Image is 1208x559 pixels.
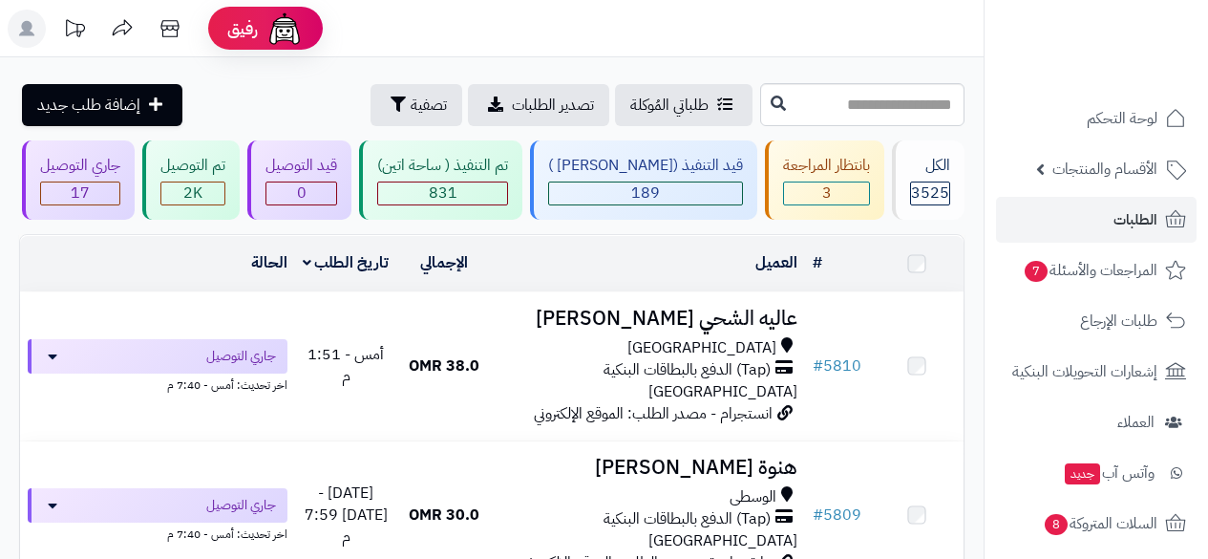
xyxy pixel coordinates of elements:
div: قيد التوصيل [265,155,337,177]
span: لوحة التحكم [1087,105,1157,132]
span: 3525 [911,182,949,204]
a: #5810 [813,355,861,377]
span: إشعارات التحويلات البنكية [1012,358,1157,385]
span: [DATE] - [DATE] 7:59 م [305,482,388,548]
span: رفيق [227,17,258,40]
h3: هنوة [PERSON_NAME] [498,457,797,479]
a: تحديثات المنصة [51,10,98,53]
span: الأقسام والمنتجات [1052,156,1157,183]
a: السلات المتروكة8 [996,501,1197,547]
img: ai-face.png [265,10,304,48]
span: 17 [71,182,90,204]
h3: عاليه الشحي [PERSON_NAME] [498,308,797,330]
span: 7 [1024,260,1049,283]
a: تاريخ الطلب [303,251,390,274]
div: جاري التوصيل [40,155,120,177]
div: الكل [910,155,950,177]
a: إشعارات التحويلات البنكية [996,349,1197,395]
a: لوحة التحكم [996,96,1197,141]
span: تصدير الطلبات [512,94,594,117]
span: جديد [1065,463,1100,484]
div: 17 [41,183,119,204]
button: تصفية [371,84,462,126]
img: logo-2.png [1078,24,1190,64]
a: قيد التوصيل 0 [244,140,355,220]
div: قيد التنفيذ ([PERSON_NAME] ) [548,155,743,177]
a: طلباتي المُوكلة [615,84,752,126]
span: # [813,355,823,377]
a: طلبات الإرجاع [996,298,1197,344]
span: تصفية [411,94,447,117]
span: الطلبات [1113,206,1157,233]
a: الطلبات [996,197,1197,243]
a: تم التوصيل 2K [138,140,244,220]
span: [GEOGRAPHIC_DATA] [648,529,797,552]
div: تم التنفيذ ( ساحة اتين) [377,155,508,177]
span: 30.0 OMR [409,504,479,527]
span: 8 [1044,513,1069,536]
span: جاري التوصيل [206,347,276,366]
a: بانتظار المراجعة 3 [761,140,888,220]
span: طلبات الإرجاع [1080,308,1157,334]
span: إضافة طلب جديد [37,94,140,117]
span: أمس - 1:51 م [307,343,384,388]
a: #5809 [813,504,861,527]
div: 2040 [161,183,224,204]
span: 189 [631,182,660,204]
span: وآتس آب [1063,460,1155,486]
span: العملاء [1117,409,1155,436]
span: 0 [297,182,307,204]
a: الإجمالي [420,251,468,274]
span: 38.0 OMR [409,355,479,377]
span: الوسطى [730,486,776,508]
span: طلباتي المُوكلة [630,94,709,117]
div: 189 [549,183,742,204]
div: 3 [784,183,869,204]
div: 831 [378,183,507,204]
span: (Tap) الدفع بالبطاقات البنكية [604,359,771,381]
a: المراجعات والأسئلة7 [996,247,1197,293]
div: بانتظار المراجعة [783,155,870,177]
span: انستجرام - مصدر الطلب: الموقع الإلكتروني [534,402,773,425]
span: جاري التوصيل [206,496,276,515]
a: قيد التنفيذ ([PERSON_NAME] ) 189 [526,140,761,220]
a: العميل [755,251,797,274]
div: تم التوصيل [160,155,225,177]
a: تم التنفيذ ( ساحة اتين) 831 [355,140,526,220]
span: 3 [822,182,832,204]
span: 2K [183,182,202,204]
a: وآتس آبجديد [996,450,1197,496]
a: جاري التوصيل 17 [18,140,138,220]
div: اخر تحديث: أمس - 7:40 م [28,523,287,543]
span: المراجعات والأسئلة [1023,257,1157,284]
span: 831 [429,182,457,204]
div: 0 [266,183,336,204]
div: اخر تحديث: أمس - 7:40 م [28,374,287,394]
a: إضافة طلب جديد [22,84,182,126]
a: العملاء [996,399,1197,445]
a: تصدير الطلبات [468,84,609,126]
span: (Tap) الدفع بالبطاقات البنكية [604,508,771,530]
a: # [813,251,822,274]
span: # [813,504,823,527]
span: [GEOGRAPHIC_DATA] [648,380,797,403]
span: السلات المتروكة [1043,510,1157,537]
a: الحالة [251,251,287,274]
a: الكل3525 [888,140,968,220]
span: [GEOGRAPHIC_DATA] [627,337,776,359]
